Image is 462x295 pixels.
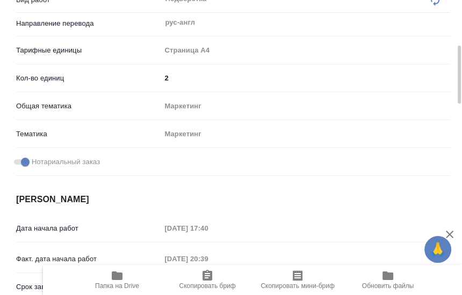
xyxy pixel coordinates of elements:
div: Страница А4 [161,41,450,60]
button: 🙏 [424,236,451,263]
button: Скопировать бриф [162,265,252,295]
span: 🙏 [429,238,447,261]
span: Скопировать мини-бриф [261,282,334,290]
p: Направление перевода [16,18,161,29]
span: Нотариальный заказ [32,157,100,167]
p: Дата начала работ [16,223,161,234]
input: Пустое поле [161,251,255,267]
div: Маркетинг [161,125,450,143]
p: Тарифные единицы [16,45,161,56]
p: Тематика [16,129,161,139]
button: Папка на Drive [72,265,162,295]
p: Факт. дата начала работ [16,254,161,264]
h4: [PERSON_NAME] [16,193,450,206]
p: Кол-во единиц [16,73,161,84]
input: Пустое поле [161,220,255,236]
input: ✎ Введи что-нибудь [161,70,450,86]
p: Общая тематика [16,101,161,112]
p: Срок завершения работ [16,282,161,292]
button: Обновить файлы [343,265,433,295]
span: Скопировать бриф [179,282,235,290]
span: Обновить файлы [362,282,414,290]
button: Скопировать мини-бриф [252,265,343,295]
div: Маркетинг [161,97,450,115]
span: Папка на Drive [95,282,139,290]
